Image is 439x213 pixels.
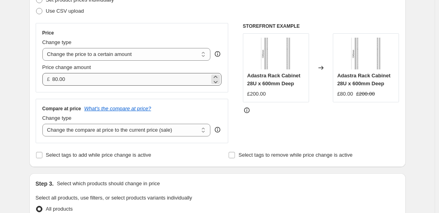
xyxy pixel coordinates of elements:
div: help [214,126,221,134]
span: Use CSV upload [46,8,84,14]
h3: Compare at price [42,106,81,112]
p: Select which products should change in price [57,180,160,188]
span: Price change amount [42,64,91,70]
span: Change type [42,39,72,45]
span: Adastra Rack Cabinet 28U x 600mm Deep [337,73,390,86]
h2: Step 3. [36,180,54,188]
span: Select tags to add while price change is active [46,152,151,158]
h3: Price [42,30,54,36]
img: 953628UK_LD1_80x.jpg [350,38,382,69]
img: 953628UK_LD1_80x.jpg [260,38,292,69]
strike: £200.00 [356,90,375,98]
input: 80.00 [52,73,210,86]
div: £80.00 [337,90,353,98]
div: £200.00 [247,90,266,98]
div: help [214,50,221,58]
button: What's the compare at price? [84,106,151,111]
span: Select tags to remove while price change is active [239,152,353,158]
span: Adastra Rack Cabinet 28U x 600mm Deep [247,73,300,86]
h6: STOREFRONT EXAMPLE [243,23,399,29]
span: Select all products, use filters, or select products variants individually [36,195,192,201]
span: £ [47,76,50,82]
span: Change type [42,115,72,121]
span: All products [46,206,73,212]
